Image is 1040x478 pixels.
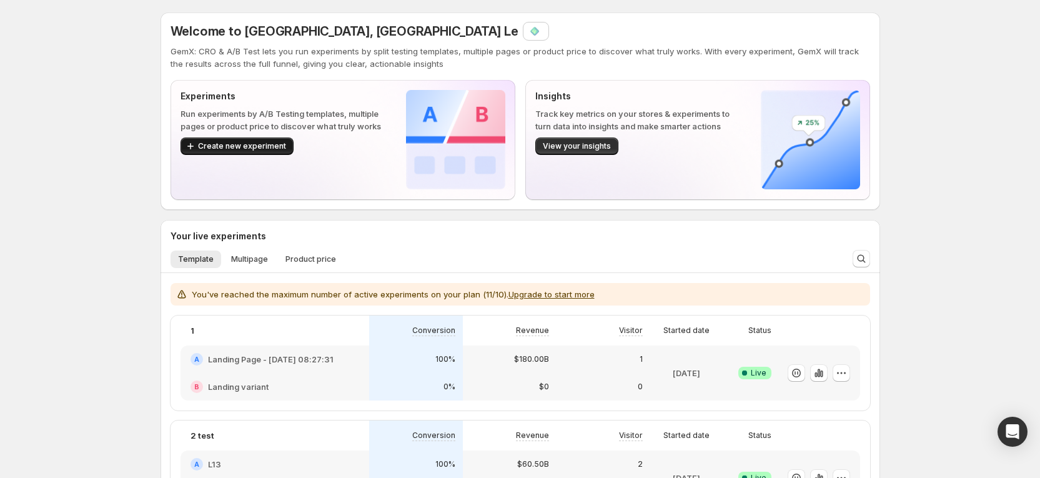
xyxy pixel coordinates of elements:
[443,382,455,392] p: 0%
[535,137,618,155] button: View your insights
[516,431,549,441] p: Revenue
[517,459,549,469] p: $60.50B
[412,326,455,336] p: Conversion
[435,354,455,364] p: 100%
[192,288,595,301] p: You've reached the maximum number of active experiments on your plan (11/10).
[638,382,643,392] p: 0
[748,326,771,336] p: Status
[663,326,710,336] p: Started date
[853,250,870,267] button: Search and filter results
[285,254,336,264] span: Product price
[171,24,518,39] span: Welcome to [GEOGRAPHIC_DATA], [GEOGRAPHIC_DATA] Le
[178,254,214,264] span: Template
[435,459,455,469] p: 100%
[619,431,643,441] p: Visitor
[516,326,549,336] p: Revenue
[198,141,286,151] span: Create new experiment
[181,90,386,102] p: Experiments
[208,353,334,366] h2: Landing Page - [DATE] 08:27:31
[514,354,549,364] p: $180.00B
[535,107,741,132] p: Track key metrics on your stores & experiments to turn data into insights and make smarter actions
[638,459,643,469] p: 2
[535,90,741,102] p: Insights
[998,417,1028,447] div: Open Intercom Messenger
[543,141,611,151] span: View your insights
[231,254,268,264] span: Multipage
[508,289,595,299] button: Upgrade to start more
[181,107,386,132] p: Run experiments by A/B Testing templates, multiple pages or product price to discover what truly ...
[208,381,269,393] h2: Landing variant
[673,367,700,379] p: [DATE]
[194,383,199,391] h2: B
[171,230,266,242] h3: Your live experiments
[194,356,199,363] h2: A
[751,368,766,378] span: Live
[194,461,199,468] h2: A
[181,137,294,155] button: Create new experiment
[748,431,771,441] p: Status
[663,431,710,441] p: Started date
[619,326,643,336] p: Visitor
[191,429,214,442] p: 2 test
[640,354,643,364] p: 1
[412,431,455,441] p: Conversion
[208,458,221,471] h2: L13
[761,90,860,189] img: Insights
[191,324,194,337] p: 1
[406,90,505,189] img: Experiments
[539,382,549,392] p: $0
[171,45,870,70] p: GemX: CRO & A/B Test lets you run experiments by split testing templates, multiple pages or produ...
